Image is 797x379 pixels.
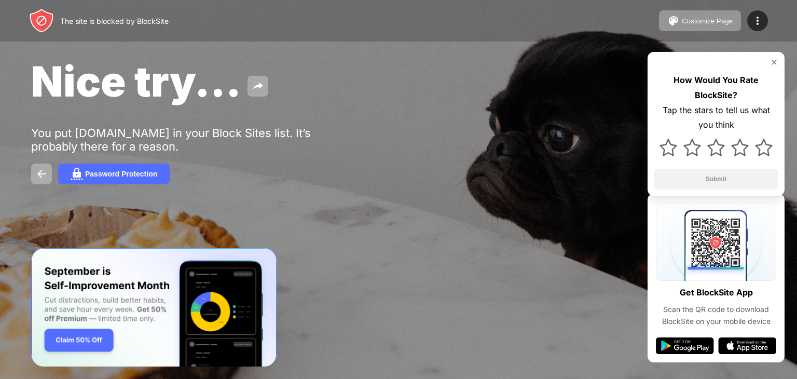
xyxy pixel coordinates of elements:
[31,56,241,106] span: Nice try...
[60,17,169,25] div: The site is blocked by BlockSite
[682,17,733,25] div: Customize Page
[654,103,778,133] div: Tap the stars to tell us what you think
[31,126,352,153] div: You put [DOMAIN_NAME] in your Block Sites list. It’s probably there for a reason.
[252,80,264,92] img: share.svg
[71,168,83,180] img: password.svg
[683,139,701,156] img: star.svg
[659,139,677,156] img: star.svg
[718,337,776,354] img: app-store.svg
[755,139,773,156] img: star.svg
[31,248,277,367] iframe: Banner
[58,164,170,184] button: Password Protection
[751,15,764,27] img: menu-icon.svg
[29,8,54,33] img: header-logo.svg
[654,73,778,103] div: How Would You Rate BlockSite?
[654,169,778,189] button: Submit
[656,202,776,281] img: qrcode.svg
[680,285,753,300] div: Get BlockSite App
[659,10,741,31] button: Customize Page
[667,15,680,27] img: pallet.svg
[770,58,778,66] img: rate-us-close.svg
[656,304,776,327] div: Scan the QR code to download BlockSite on your mobile device
[731,139,749,156] img: star.svg
[85,170,157,178] div: Password Protection
[656,337,714,354] img: google-play.svg
[35,168,48,180] img: back.svg
[707,139,725,156] img: star.svg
